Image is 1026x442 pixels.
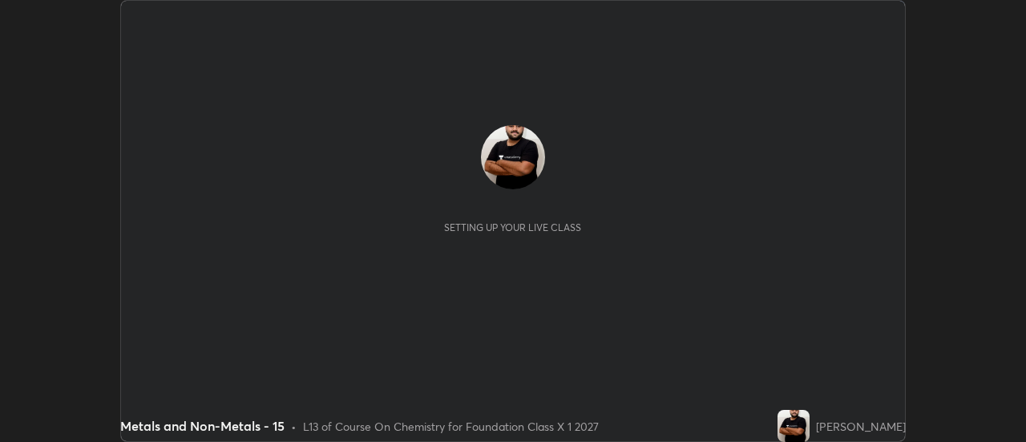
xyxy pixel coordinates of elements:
div: • [291,418,297,435]
div: [PERSON_NAME] [816,418,906,435]
div: Metals and Non-Metals - 15 [120,416,285,436]
img: a01082944b8c4f22862f39c035533313.jpg [778,410,810,442]
div: L13 of Course On Chemistry for Foundation Class X 1 2027 [303,418,599,435]
img: a01082944b8c4f22862f39c035533313.jpg [481,125,545,189]
div: Setting up your live class [444,221,581,233]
